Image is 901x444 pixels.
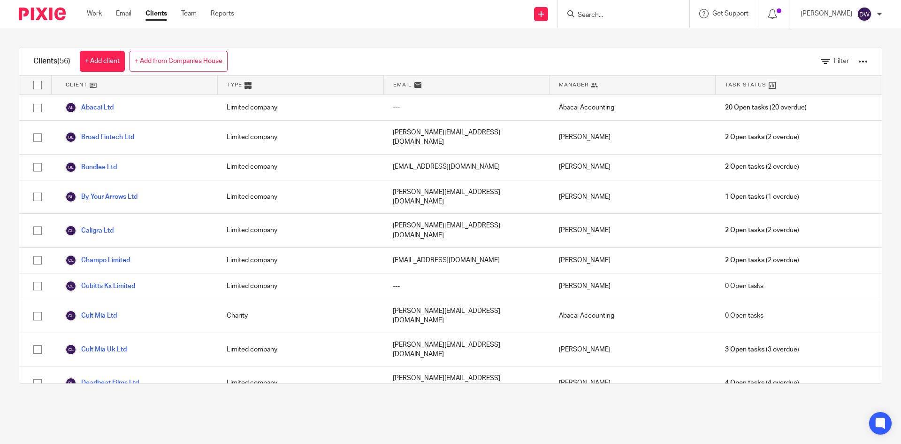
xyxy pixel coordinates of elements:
[217,366,383,400] div: Limited company
[857,7,872,22] img: svg%3E
[65,377,140,389] a: Deadbeat Films Ltd.
[217,214,383,247] div: Limited company
[550,180,716,214] div: [PERSON_NAME]
[725,256,799,265] span: (2 overdue)
[65,377,76,389] img: svg%3E
[725,345,764,354] span: 3 Open tasks
[145,9,167,18] a: Clients
[725,226,764,235] span: 2 Open tasks
[725,132,799,142] span: (2 overdue)
[550,248,716,273] div: [PERSON_NAME]
[725,103,768,112] span: 20 Open tasks
[217,95,383,120] div: Limited company
[559,81,588,89] span: Manager
[65,310,117,321] a: Cult Mia Ltd
[725,226,799,235] span: (2 overdue)
[33,56,70,66] h1: Clients
[550,366,716,400] div: [PERSON_NAME]
[87,9,102,18] a: Work
[211,9,234,18] a: Reports
[725,103,807,112] span: (20 overdue)
[65,132,76,143] img: svg%3E
[725,192,799,202] span: (1 overdue)
[725,378,799,388] span: (4 overdue)
[725,162,799,171] span: (2 overdue)
[383,180,550,214] div: [PERSON_NAME][EMAIL_ADDRESS][DOMAIN_NAME]
[217,121,383,154] div: Limited company
[383,155,550,180] div: [EMAIL_ADDRESS][DOMAIN_NAME]
[393,81,412,89] span: Email
[725,192,764,202] span: 1 Open tasks
[725,162,764,171] span: 2 Open tasks
[217,180,383,214] div: Limited company
[65,191,137,203] a: By Your Arrows Ltd
[65,102,114,113] a: Abacai Ltd
[65,310,76,321] img: svg%3E
[725,81,766,89] span: Task Status
[29,76,46,94] input: Select all
[550,333,716,366] div: [PERSON_NAME]
[65,102,76,113] img: svg%3E
[383,248,550,273] div: [EMAIL_ADDRESS][DOMAIN_NAME]
[80,51,125,72] a: + Add client
[383,95,550,120] div: ---
[65,191,76,203] img: svg%3E
[217,273,383,299] div: Limited company
[217,248,383,273] div: Limited company
[725,345,799,354] span: (3 overdue)
[65,280,135,292] a: Cubitts Kx Limited
[65,255,130,266] a: Champo Limited
[577,11,661,20] input: Search
[550,95,716,120] div: Abacai Accounting
[65,255,76,266] img: svg%3E
[383,121,550,154] div: [PERSON_NAME][EMAIL_ADDRESS][DOMAIN_NAME]
[65,344,76,355] img: svg%3E
[65,162,117,173] a: Bundlee Ltd
[217,333,383,366] div: Limited company
[550,299,716,333] div: Abacai Accounting
[130,51,228,72] a: + Add from Companies House
[550,273,716,299] div: [PERSON_NAME]
[116,9,131,18] a: Email
[550,121,716,154] div: [PERSON_NAME]
[65,225,114,236] a: Caligra Ltd
[217,155,383,180] div: Limited company
[65,225,76,236] img: svg%3E
[57,57,70,65] span: (56)
[19,8,66,20] img: Pixie
[383,366,550,400] div: [PERSON_NAME][EMAIL_ADDRESS][DOMAIN_NAME]
[66,81,87,89] span: Client
[725,311,764,320] span: 0 Open tasks
[181,9,197,18] a: Team
[712,10,748,17] span: Get Support
[801,9,852,18] p: [PERSON_NAME]
[383,214,550,247] div: [PERSON_NAME][EMAIL_ADDRESS][DOMAIN_NAME]
[383,333,550,366] div: [PERSON_NAME][EMAIL_ADDRESS][DOMAIN_NAME]
[550,214,716,247] div: [PERSON_NAME]
[725,256,764,265] span: 2 Open tasks
[383,299,550,333] div: [PERSON_NAME][EMAIL_ADDRESS][DOMAIN_NAME]
[65,280,76,292] img: svg%3E
[65,344,127,355] a: Cult Mia Uk Ltd
[834,58,849,64] span: Filter
[725,281,764,291] span: 0 Open tasks
[383,273,550,299] div: ---
[65,132,134,143] a: Broad Fintech Ltd
[65,162,76,173] img: svg%3E
[725,132,764,142] span: 2 Open tasks
[725,378,764,388] span: 4 Open tasks
[217,299,383,333] div: Charity
[227,81,242,89] span: Type
[550,155,716,180] div: [PERSON_NAME]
